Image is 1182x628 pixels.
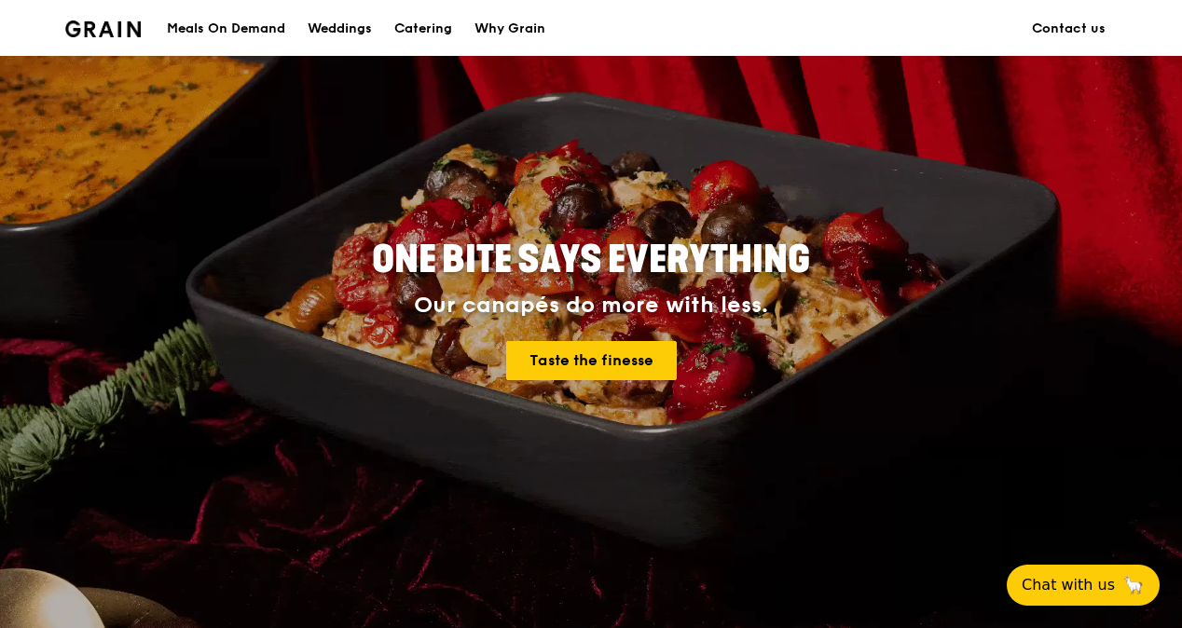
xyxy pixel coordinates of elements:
span: ONE BITE SAYS EVERYTHING [372,238,810,282]
a: Catering [383,1,463,57]
div: Meals On Demand [167,1,285,57]
span: 🦙 [1122,574,1145,596]
a: Taste the finesse [506,341,677,380]
a: Why Grain [463,1,557,57]
button: Chat with us🦙 [1007,565,1160,606]
div: Our canapés do more with less. [255,293,927,319]
div: Catering [394,1,452,57]
div: Weddings [308,1,372,57]
span: Chat with us [1022,574,1115,596]
img: Grain [65,20,141,37]
a: Contact us [1021,1,1117,57]
a: Weddings [296,1,383,57]
div: Why Grain [474,1,545,57]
